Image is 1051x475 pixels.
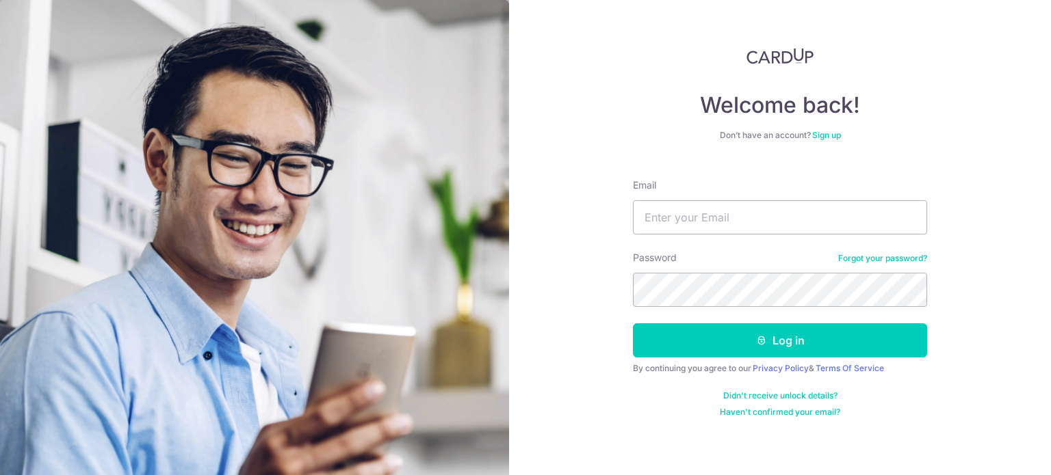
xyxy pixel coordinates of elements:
[633,251,677,264] label: Password
[753,363,809,373] a: Privacy Policy
[633,363,927,374] div: By continuing you agree to our &
[838,253,927,264] a: Forgot your password?
[723,390,838,401] a: Didn't receive unlock details?
[720,407,840,418] a: Haven't confirmed your email?
[633,130,927,141] div: Don’t have an account?
[633,323,927,357] button: Log in
[812,130,841,140] a: Sign up
[633,92,927,119] h4: Welcome back!
[816,363,884,373] a: Terms Of Service
[633,178,656,192] label: Email
[633,200,927,234] input: Enter your Email
[747,48,814,64] img: CardUp Logo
